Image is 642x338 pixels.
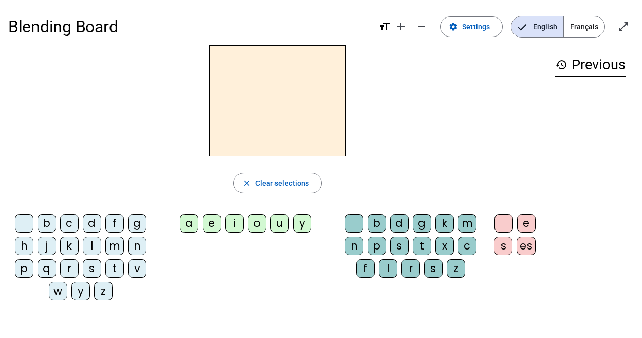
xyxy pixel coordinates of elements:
[356,259,375,278] div: f
[8,10,370,43] h1: Blending Board
[447,259,465,278] div: z
[105,237,124,255] div: m
[49,282,67,300] div: w
[617,21,630,33] mat-icon: open_in_full
[564,16,604,37] span: Français
[435,214,454,233] div: k
[38,259,56,278] div: q
[71,282,90,300] div: y
[270,214,289,233] div: u
[128,237,146,255] div: n
[517,214,536,233] div: e
[395,21,407,33] mat-icon: add
[517,237,536,255] div: es
[458,214,476,233] div: m
[368,237,386,255] div: p
[368,214,386,233] div: b
[38,237,56,255] div: j
[345,237,363,255] div: n
[379,259,397,278] div: l
[555,54,626,77] h3: Previous
[424,259,443,278] div: s
[203,214,221,233] div: e
[225,214,244,233] div: i
[511,16,605,38] mat-button-toggle-group: Language selection
[555,59,567,71] mat-icon: history
[60,237,79,255] div: k
[391,16,411,37] button: Increase font size
[411,16,432,37] button: Decrease font size
[511,16,563,37] span: English
[128,259,146,278] div: v
[458,237,476,255] div: c
[242,179,251,188] mat-icon: close
[462,21,490,33] span: Settings
[83,214,101,233] div: d
[105,259,124,278] div: t
[613,16,634,37] button: Enter full screen
[233,173,322,193] button: Clear selections
[449,22,458,31] mat-icon: settings
[494,237,512,255] div: s
[180,214,198,233] div: a
[38,214,56,233] div: b
[248,214,266,233] div: o
[83,259,101,278] div: s
[378,21,391,33] mat-icon: format_size
[60,214,79,233] div: c
[415,21,428,33] mat-icon: remove
[390,214,409,233] div: d
[440,16,503,37] button: Settings
[94,282,113,300] div: z
[128,214,146,233] div: g
[413,237,431,255] div: t
[435,237,454,255] div: x
[83,237,101,255] div: l
[255,177,309,189] span: Clear selections
[15,237,33,255] div: h
[105,214,124,233] div: f
[293,214,311,233] div: y
[390,237,409,255] div: s
[60,259,79,278] div: r
[15,259,33,278] div: p
[413,214,431,233] div: g
[401,259,420,278] div: r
